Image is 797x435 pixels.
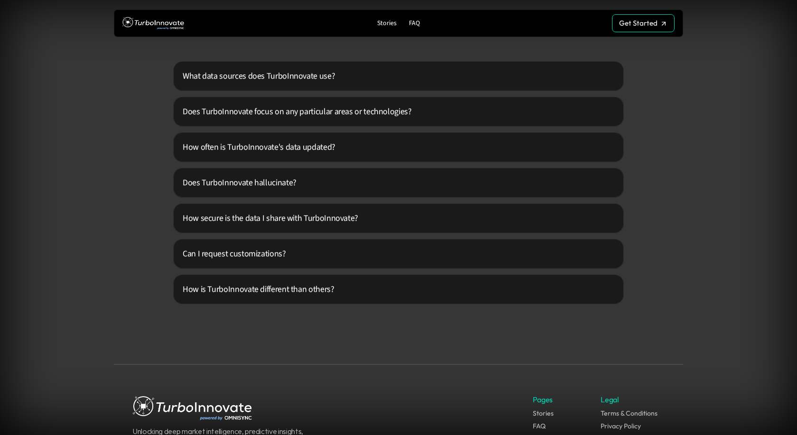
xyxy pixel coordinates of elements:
a: Stories [533,409,554,417]
a: FAQ [405,17,424,30]
p: Pages [533,394,553,405]
p: Stories [377,19,397,27]
a: Privacy Policy [601,422,641,430]
a: Terms & Conditions [601,409,658,417]
a: Stories [373,17,400,30]
p: Legal [601,394,619,405]
a: FAQ [533,422,546,430]
a: Get Started [612,14,675,32]
p: Get Started [619,19,658,27]
img: TurboInnovate Logo [122,15,184,32]
p: FAQ [409,19,420,27]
